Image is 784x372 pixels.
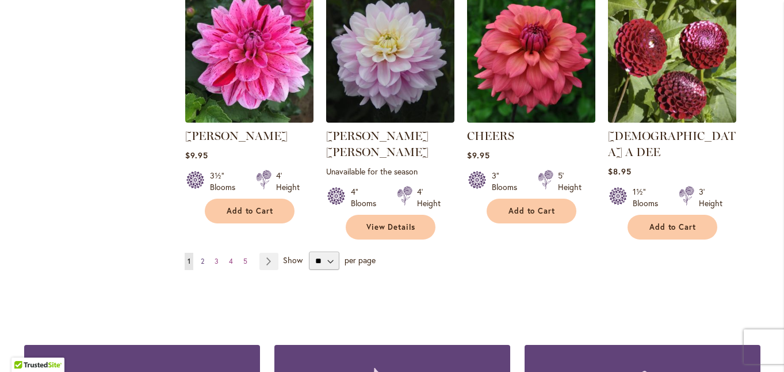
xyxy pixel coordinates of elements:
div: 4' Height [276,170,300,193]
a: [PERSON_NAME] [185,129,288,143]
span: 4 [229,257,233,265]
a: 5 [240,253,250,270]
span: 5 [243,257,247,265]
span: View Details [366,222,416,232]
span: Add to Cart [508,206,556,216]
a: CHA CHING [185,114,313,125]
div: 5' Height [558,170,582,193]
div: 4' Height [417,186,441,209]
div: 1½" Blooms [633,186,665,209]
a: 4 [226,253,236,270]
iframe: Launch Accessibility Center [9,331,41,363]
a: View Details [346,215,435,240]
span: $9.95 [467,150,490,161]
span: per page [345,255,376,265]
a: Charlotte Mae [326,114,454,125]
button: Add to Cart [628,215,717,240]
button: Add to Cart [487,199,576,223]
button: Add to Cart [205,199,295,223]
p: Unavailable for the season [326,166,454,177]
a: [PERSON_NAME] [PERSON_NAME] [326,129,429,159]
a: CHEERS [467,114,595,125]
a: CHEERS [467,129,514,143]
a: 3 [212,253,221,270]
div: 3" Blooms [492,170,524,193]
a: 2 [198,253,207,270]
div: 3½" Blooms [210,170,242,193]
span: Add to Cart [227,206,274,216]
span: 2 [201,257,204,265]
div: 3' Height [699,186,722,209]
span: 3 [215,257,219,265]
a: [DEMOGRAPHIC_DATA] A DEE [608,129,736,159]
a: CHICK A DEE [608,114,736,125]
div: 4" Blooms [351,186,383,209]
span: 1 [188,257,190,265]
span: $9.95 [185,150,208,161]
span: Show [283,255,303,265]
span: $8.95 [608,166,632,177]
span: Add to Cart [649,222,697,232]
